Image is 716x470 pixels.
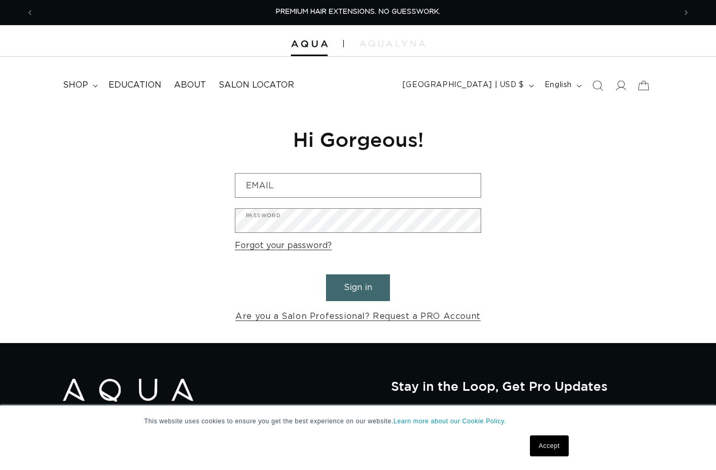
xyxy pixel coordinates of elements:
h2: Stay in the Loop, Get Pro Updates [391,379,653,393]
input: Email [235,174,481,197]
img: Aqua Hair Extensions [63,379,194,411]
button: Next announcement [675,3,698,23]
button: Previous announcement [18,3,41,23]
a: Education [102,73,168,97]
summary: shop [57,73,102,97]
a: About [168,73,212,97]
span: [GEOGRAPHIC_DATA] | USD $ [403,80,524,91]
a: Salon Locator [212,73,300,97]
img: aqualyna.com [360,40,425,47]
button: Sign in [326,274,390,301]
summary: Search [586,74,609,97]
span: English [545,80,572,91]
span: About [174,80,206,91]
span: Education [109,80,161,91]
button: [GEOGRAPHIC_DATA] | USD $ [396,76,538,95]
a: Forgot your password? [235,238,332,253]
p: This website uses cookies to ensure you get the best experience on our website. [144,416,572,426]
span: Salon Locator [219,80,294,91]
a: Accept [530,435,569,456]
button: English [538,76,586,95]
span: PREMIUM HAIR EXTENSIONS. NO GUESSWORK. [276,8,440,15]
a: Learn more about our Cookie Policy. [394,418,506,425]
a: Are you a Salon Professional? Request a PRO Account [235,309,481,324]
span: shop [63,80,88,91]
h1: Hi Gorgeous! [235,126,481,152]
img: Aqua Hair Extensions [291,40,328,48]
